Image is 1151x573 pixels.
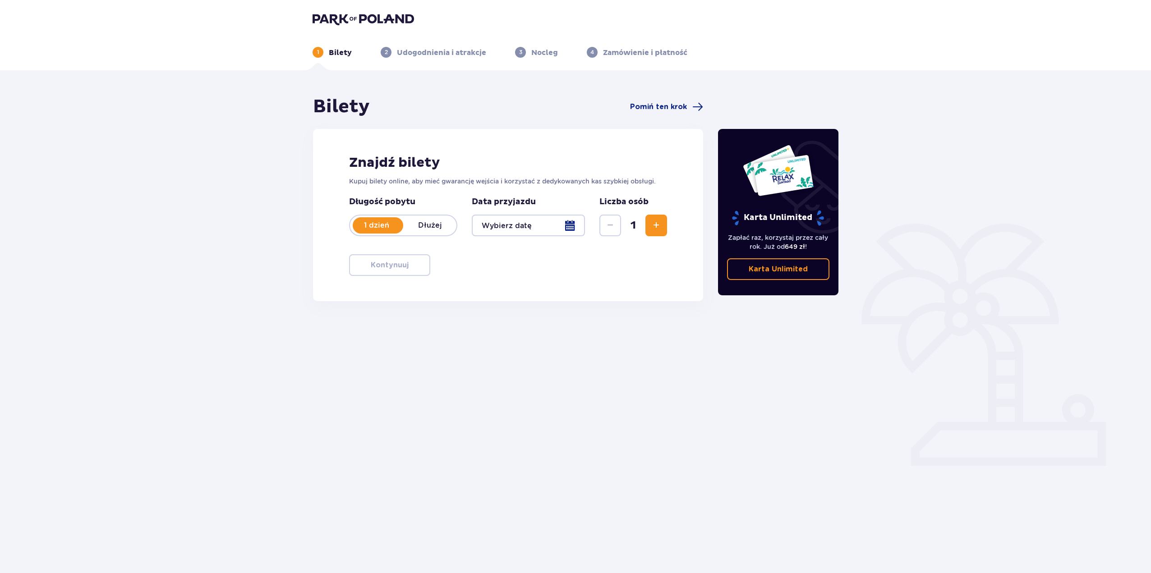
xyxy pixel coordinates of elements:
div: 1Bilety [313,47,352,58]
p: 1 [317,48,319,56]
img: Park of Poland logo [313,13,414,25]
p: Liczba osób [599,197,649,207]
button: Zmniejsz [599,215,621,236]
p: 3 [519,48,522,56]
p: Udogodnienia i atrakcje [397,48,486,58]
span: 649 zł [785,243,805,250]
span: 1 [623,219,644,232]
p: Kupuj bilety online, aby mieć gwarancję wejścia i korzystać z dedykowanych kas szybkiej obsługi. [349,177,667,186]
div: 4Zamówienie i płatność [587,47,687,58]
h1: Bilety [313,96,370,118]
p: 2 [385,48,388,56]
span: Pomiń ten krok [630,102,687,112]
p: Nocleg [531,48,558,58]
p: Karta Unlimited [749,264,808,274]
p: Kontynuuj [371,260,409,270]
a: Pomiń ten krok [630,101,703,112]
p: Zamówienie i płatność [603,48,687,58]
p: Karta Unlimited [731,210,825,226]
p: Długość pobytu [349,197,457,207]
p: Data przyjazdu [472,197,536,207]
p: 4 [590,48,594,56]
img: Dwie karty całoroczne do Suntago z napisem 'UNLIMITED RELAX', na białym tle z tropikalnymi liśćmi... [742,144,814,197]
div: 3Nocleg [515,47,558,58]
p: Dłużej [403,220,456,230]
button: Zwiększ [645,215,667,236]
button: Kontynuuj [349,254,430,276]
p: Bilety [329,48,352,58]
div: 2Udogodnienia i atrakcje [381,47,486,58]
h2: Znajdź bilety [349,154,667,171]
a: Karta Unlimited [727,258,830,280]
p: 1 dzień [350,220,403,230]
p: Zapłać raz, korzystaj przez cały rok. Już od ! [727,233,830,251]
